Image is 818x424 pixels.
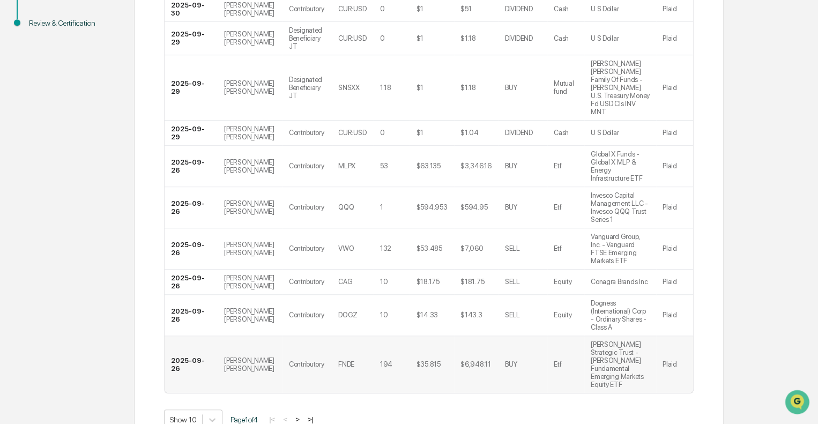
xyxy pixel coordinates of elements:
[460,360,491,368] div: $6,948.11
[591,233,650,265] div: Vanguard Group, Inc. - Vanguard FTSE Emerging Markets ETF
[338,84,360,92] div: SNSXX
[21,155,68,166] span: Data Lookup
[21,135,69,146] span: Preclearance
[165,270,218,295] td: 2025-09-26
[554,5,569,13] div: Cash
[591,340,650,389] div: [PERSON_NAME] Strategic Trust - [PERSON_NAME] Fundamental Emerging Markets Equity ETF
[656,22,693,55] td: Plaid
[282,187,332,228] td: Contributory
[505,84,517,92] div: BUY
[338,34,366,42] div: CUR:USD
[282,295,332,336] td: Contributory
[224,307,276,323] div: [PERSON_NAME] [PERSON_NAME]
[591,129,619,137] div: U S Dollar
[505,162,517,170] div: BUY
[338,129,366,137] div: CUR:USD
[282,121,332,146] td: Contributory
[165,336,218,393] td: 2025-09-26
[554,311,571,319] div: Equity
[591,278,648,286] div: Conagra Brands Inc
[460,34,476,42] div: $1.18
[380,278,388,286] div: 10
[554,203,561,211] div: Etf
[29,18,117,29] div: Review & Certification
[554,162,561,170] div: Etf
[224,356,276,373] div: [PERSON_NAME] [PERSON_NAME]
[505,311,520,319] div: SELL
[88,135,133,146] span: Attestations
[338,244,354,252] div: VWO
[165,121,218,146] td: 2025-09-29
[282,146,332,187] td: Contributory
[416,278,439,286] div: $18.175
[380,129,385,137] div: 0
[505,5,533,13] div: DIVIDEND
[554,278,571,286] div: Equity
[460,5,471,13] div: $51
[224,241,276,257] div: [PERSON_NAME] [PERSON_NAME]
[78,136,86,145] div: 🗄️
[416,84,423,92] div: $1
[380,5,385,13] div: 0
[416,360,440,368] div: $35.815
[591,34,619,42] div: U S Dollar
[460,162,492,170] div: $3,346.16
[416,311,437,319] div: $14.33
[224,1,276,17] div: [PERSON_NAME] [PERSON_NAME]
[292,415,303,424] button: >
[224,199,276,215] div: [PERSON_NAME] [PERSON_NAME]
[338,203,354,211] div: QQQ
[11,136,19,145] div: 🖐️
[338,360,354,368] div: FNDE
[304,415,317,424] button: >|
[282,228,332,270] td: Contributory
[165,295,218,336] td: 2025-09-26
[165,228,218,270] td: 2025-09-26
[107,182,130,190] span: Pylon
[505,129,533,137] div: DIVIDEND
[165,187,218,228] td: 2025-09-26
[282,22,332,55] td: Designated Beneficiary JT
[591,59,650,116] div: [PERSON_NAME] [PERSON_NAME] Family Of Funds - [PERSON_NAME] U.S. Treasury Money Fd USD Cls INV MNT
[656,55,693,121] td: Plaid
[505,244,520,252] div: SELL
[280,415,291,424] button: <
[338,5,366,13] div: CUR:USD
[282,55,332,121] td: Designated Beneficiary JT
[380,162,388,170] div: 53
[554,360,561,368] div: Etf
[165,22,218,55] td: 2025-09-29
[656,187,693,228] td: Plaid
[656,270,693,295] td: Plaid
[338,311,358,319] div: DOGZ
[416,129,423,137] div: $1
[36,82,176,93] div: Start new chat
[554,79,578,95] div: Mutual fund
[380,360,392,368] div: 194
[591,5,619,13] div: U S Dollar
[282,270,332,295] td: Contributory
[505,34,533,42] div: DIVIDEND
[380,244,391,252] div: 132
[505,278,520,286] div: SELL
[656,295,693,336] td: Plaid
[656,228,693,270] td: Plaid
[416,5,423,13] div: $1
[460,129,479,137] div: $1.04
[460,311,482,319] div: $143.3
[554,244,561,252] div: Etf
[224,158,276,174] div: [PERSON_NAME] [PERSON_NAME]
[416,162,440,170] div: $63.135
[380,203,383,211] div: 1
[73,131,137,150] a: 🗄️Attestations
[416,203,447,211] div: $594.953
[591,191,650,224] div: Invesco Capital Management LLC - Invesco QQQ Trust Series 1
[282,336,332,393] td: Contributory
[656,121,693,146] td: Plaid
[224,79,276,95] div: [PERSON_NAME] [PERSON_NAME]
[11,157,19,165] div: 🔎
[6,151,72,170] a: 🔎Data Lookup
[460,203,487,211] div: $594.95
[76,181,130,190] a: Powered byPylon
